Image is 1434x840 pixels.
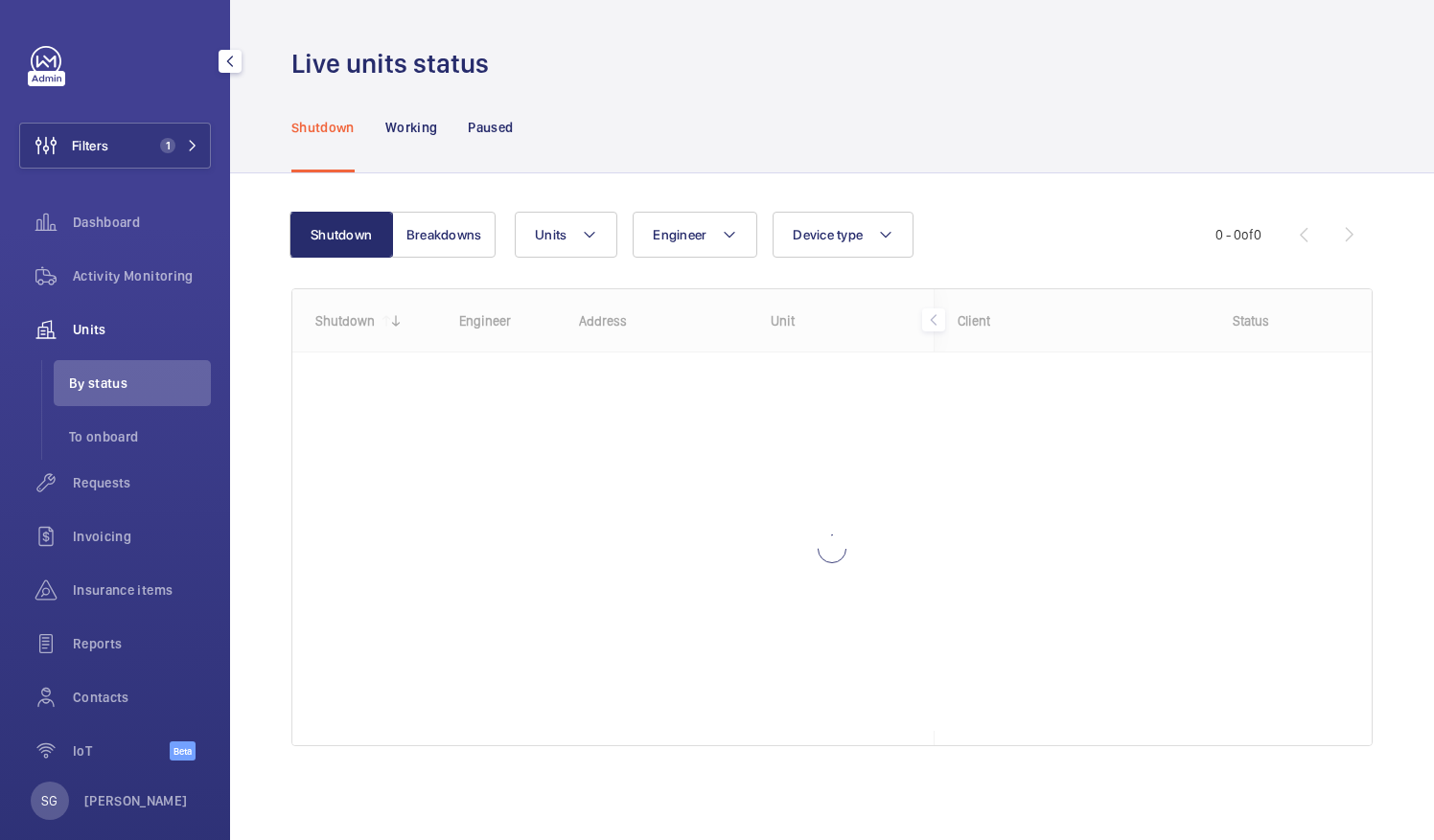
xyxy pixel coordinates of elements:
span: Invoicing [73,527,211,546]
button: Device type [773,212,914,258]
span: Insurance items [73,580,211,600]
span: Filters [72,136,108,155]
span: Device type [793,227,863,242]
span: Units [535,227,567,242]
button: Engineer [633,212,757,258]
span: 0 - 0 0 [1215,228,1261,241]
p: Working [385,118,437,137]
p: [PERSON_NAME] [84,791,188,810]
span: By status [69,374,211,393]
button: Units [515,212,617,258]
span: Reports [73,634,211,653]
span: of [1241,227,1254,242]
p: Paused [468,118,513,137]
span: Engineer [653,227,706,242]
h1: Live units status [291,46,500,81]
span: Units [73,320,211,339]
span: Requests [73,473,211,492]
button: Shutdown [289,212,393,258]
span: Contacts [73,688,211,707]
button: Breakdowns [392,212,496,258]
span: IoT [73,741,170,761]
button: Filters1 [19,123,211,169]
p: SG [41,791,58,810]
span: Beta [170,741,196,761]
span: To onboard [69,427,211,446]
p: Shutdown [291,118,355,137]
span: Dashboard [73,213,211,232]
span: Activity Monitoring [73,266,211,285]
span: 1 [160,138,175,153]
